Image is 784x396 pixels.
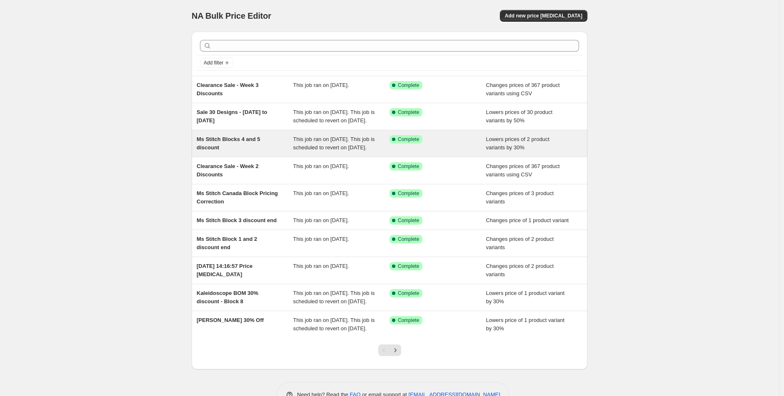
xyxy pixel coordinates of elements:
[486,82,560,97] span: Changes prices of 367 product variants using CSV
[398,317,419,324] span: Complete
[486,136,549,151] span: Lowers prices of 2 product variants by 30%
[486,109,553,124] span: Lowers prices of 30 product variants by 50%
[197,263,252,277] span: [DATE] 14:16:57 Price [MEDICAL_DATA]
[378,344,401,356] nav: Pagination
[197,190,278,205] span: Ms Stitch Canada Block Pricing Correction
[398,109,419,116] span: Complete
[486,236,554,250] span: Changes prices of 2 product variants
[293,317,375,332] span: This job ran on [DATE]. This job is scheduled to revert on [DATE].
[293,217,349,223] span: This job ran on [DATE].
[197,317,264,323] span: [PERSON_NAME] 30% Off
[293,109,375,124] span: This job ran on [DATE]. This job is scheduled to revert on [DATE].
[486,290,565,304] span: Lowers price of 1 product variant by 30%
[398,82,419,89] span: Complete
[293,290,375,304] span: This job ran on [DATE]. This job is scheduled to revert on [DATE].
[200,58,233,68] button: Add filter
[197,163,259,178] span: Clearance Sale - Week 2 Discounts
[197,217,277,223] span: Ms Stitch Block 3 discount end
[486,263,554,277] span: Changes prices of 2 product variants
[197,136,260,151] span: Ms Stitch Blocks 4 and 5 discount
[293,236,349,242] span: This job ran on [DATE].
[486,317,565,332] span: Lowers price of 1 product variant by 30%
[486,190,554,205] span: Changes prices of 3 product variants
[293,163,349,169] span: This job ran on [DATE].
[398,136,419,143] span: Complete
[398,263,419,270] span: Complete
[192,11,271,20] span: NA Bulk Price Editor
[486,163,560,178] span: Changes prices of 367 product variants using CSV
[197,109,267,124] span: Sale 30 Designs - [DATE] to [DATE]
[500,10,587,22] button: Add new price [MEDICAL_DATA]
[293,82,349,88] span: This job ran on [DATE].
[486,217,569,223] span: Changes price of 1 product variant
[197,236,257,250] span: Ms Stitch Block 1 and 2 discount end
[293,190,349,196] span: This job ran on [DATE].
[293,263,349,269] span: This job ran on [DATE].
[398,290,419,297] span: Complete
[390,344,401,356] button: Next
[398,190,419,197] span: Complete
[398,163,419,170] span: Complete
[197,290,258,304] span: Kaleidoscope BOM 30% discount - Block 8
[293,136,375,151] span: This job ran on [DATE]. This job is scheduled to revert on [DATE].
[505,12,582,19] span: Add new price [MEDICAL_DATA]
[398,236,419,243] span: Complete
[204,59,223,66] span: Add filter
[398,217,419,224] span: Complete
[197,82,259,97] span: Clearance Sale - Week 3 Discounts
